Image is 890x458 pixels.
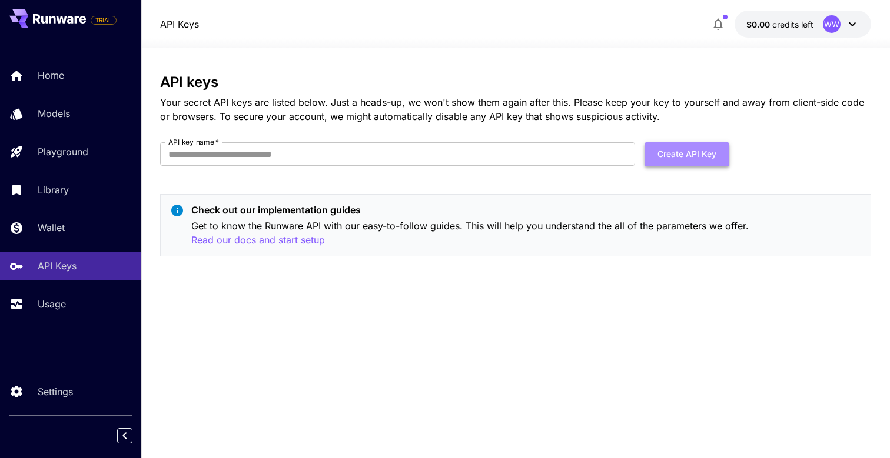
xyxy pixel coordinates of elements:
p: Check out our implementation guides [191,203,861,217]
p: Get to know the Runware API with our easy-to-follow guides. This will help you understand the all... [191,219,861,248]
p: Wallet [38,220,65,235]
div: Collapse sidebar [126,425,141,446]
a: API Keys [160,17,199,31]
span: $0.00 [746,19,772,29]
p: API Keys [38,259,77,273]
p: Models [38,106,70,121]
nav: breadcrumb [160,17,199,31]
button: $0.00WW [735,11,871,38]
button: Read our docs and start setup [191,233,325,248]
span: TRIAL [91,16,116,25]
p: Usage [38,297,66,311]
h3: API keys [160,74,871,91]
div: WW [823,15,841,33]
p: Library [38,183,69,197]
div: $0.00 [746,18,813,31]
span: Add your payment card to enable full platform functionality. [91,13,117,27]
p: Your secret API keys are listed below. Just a heads-up, we won't show them again after this. Plea... [160,95,871,123]
label: API key name [168,137,219,147]
span: credits left [772,19,813,29]
button: Create API Key [645,142,729,166]
p: Settings [38,385,73,399]
button: Collapse sidebar [117,428,132,443]
p: Home [38,68,64,82]
p: Playground [38,145,88,159]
